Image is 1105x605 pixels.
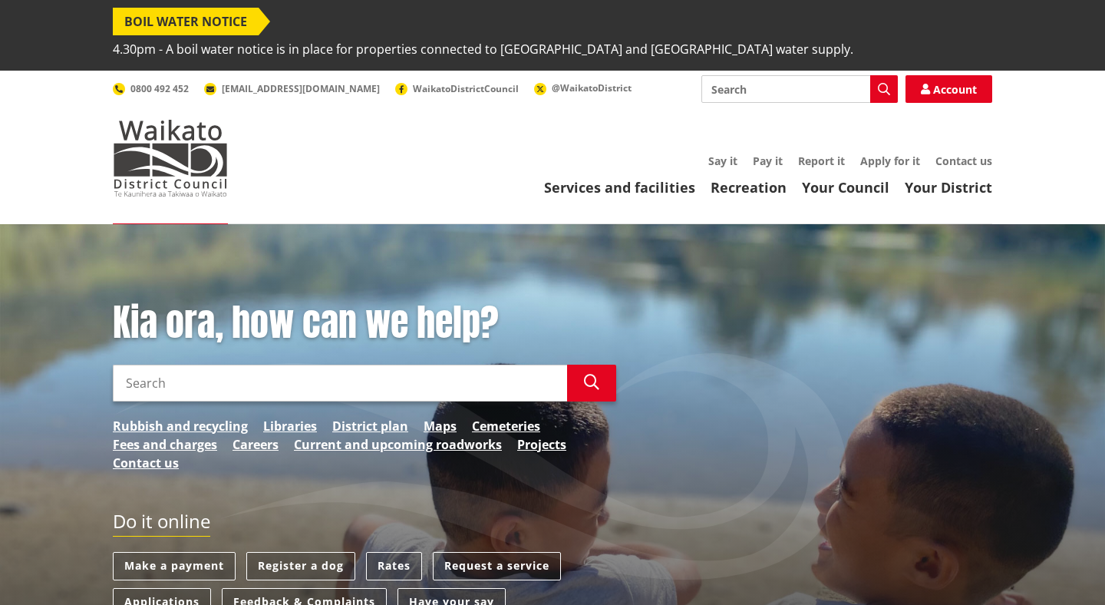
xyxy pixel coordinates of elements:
a: Recreation [711,178,787,197]
a: [EMAIL_ADDRESS][DOMAIN_NAME] [204,82,380,95]
a: Current and upcoming roadworks [294,435,502,454]
a: @WaikatoDistrict [534,81,632,94]
span: [EMAIL_ADDRESS][DOMAIN_NAME] [222,82,380,95]
h1: Kia ora, how can we help? [113,301,616,345]
a: Your District [905,178,992,197]
a: Make a payment [113,552,236,580]
a: Account [905,75,992,103]
a: Your Council [802,178,889,197]
a: Libraries [263,417,317,435]
a: Apply for it [860,154,920,168]
span: 4.30pm - A boil water notice is in place for properties connected to [GEOGRAPHIC_DATA] and [GEOGR... [113,35,853,63]
a: Rates [366,552,422,580]
a: Pay it [753,154,783,168]
input: Search input [113,365,567,402]
span: WaikatoDistrictCouncil [413,82,519,95]
a: Careers [233,435,279,454]
a: District plan [332,417,408,435]
a: WaikatoDistrictCouncil [395,82,519,95]
span: @WaikatoDistrict [552,81,632,94]
iframe: Messenger Launcher [1034,541,1090,596]
a: Register a dog [246,552,355,580]
a: Fees and charges [113,435,217,454]
a: Say it [708,154,737,168]
a: 0800 492 452 [113,82,189,95]
a: Rubbish and recycling [113,417,248,435]
span: BOIL WATER NOTICE [113,8,259,35]
a: Services and facilities [544,178,695,197]
a: Projects [517,435,566,454]
a: Report it [798,154,845,168]
a: Request a service [433,552,561,580]
span: 0800 492 452 [130,82,189,95]
h2: Do it online [113,511,210,537]
a: Cemeteries [472,417,540,435]
a: Contact us [113,454,179,472]
input: Search input [701,75,898,103]
a: Maps [424,417,457,435]
img: Waikato District Council - Te Kaunihera aa Takiwaa o Waikato [113,120,228,197]
a: Contact us [935,154,992,168]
